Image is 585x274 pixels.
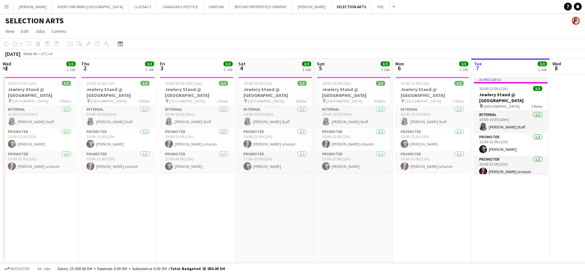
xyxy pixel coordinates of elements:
div: In progress10:00-22:00 (12h)3/3Jewlery Stand @ [GEOGRAPHIC_DATA] [GEOGRAPHIC_DATA]3 RolesInternal... [474,77,548,174]
span: 3/3 [455,81,464,86]
span: 1 [2,64,11,72]
span: Jobs [35,28,45,34]
span: 10:00-23:00 (13h) [244,81,272,86]
app-job-card: 10:00-00:00 (14h) (Sat)3/3Jewlery Stand @ [GEOGRAPHIC_DATA] [GEOGRAPHIC_DATA]3 RolesInternal1/110... [160,77,233,173]
span: [GEOGRAPHIC_DATA] [248,99,284,103]
span: 3 [159,64,165,72]
button: [PERSON_NAME] [292,0,331,13]
app-card-role: Internal1/110:00-10:30 (30m)[PERSON_NAME] Staff [3,106,76,128]
span: Thu [81,61,89,67]
button: BEYOND PROPERTIES/ OMNIYAT [229,0,292,13]
app-card-role: Promoter1/110:00-22:00 (12h)[PERSON_NAME] al balah [317,128,390,150]
div: [DATE] [5,51,20,57]
span: 3 Roles [138,99,150,103]
span: Mon [395,61,404,67]
span: 3/3 [538,61,547,66]
span: 6 [394,64,404,72]
span: Wed [3,61,11,67]
a: Comms [49,27,69,35]
span: 3/3 [533,86,542,91]
h3: Jewlery Stand @ [GEOGRAPHIC_DATA] [81,86,155,98]
span: 3 Roles [295,99,307,103]
span: 3/3 [223,61,233,66]
button: CANADIAN LIFESTYLE [157,0,203,13]
app-card-role: Promoter1/110:00-22:00 (12h)[PERSON_NAME] al balah [238,128,312,150]
h3: Jewlery Stand @ [GEOGRAPHIC_DATA] [317,86,390,98]
app-card-role: Internal1/110:00-10:30 (30m)[PERSON_NAME] Staff [81,106,155,128]
span: 3/3 [459,61,468,66]
div: 1 Job [538,67,547,72]
span: 3/3 [62,81,71,86]
span: 3/3 [219,81,228,86]
span: 3 Roles [217,99,228,103]
span: 3 Roles [60,99,71,103]
span: All jobs [36,266,52,271]
span: 5 [316,64,325,72]
app-card-role: Promoter1/110:00-22:00 (12h)[PERSON_NAME] al balah [3,150,76,173]
app-job-card: 10:00-23:00 (13h)3/3Jewlery Stand @ [GEOGRAPHIC_DATA] [GEOGRAPHIC_DATA]3 RolesInternal1/110:00-10... [238,77,312,173]
button: SELECTION ARTS [331,0,372,13]
button: [PERSON_NAME] [13,0,52,13]
a: View [3,27,17,35]
span: Total Budgeted 25 050.00 DH [170,266,225,271]
div: 1 Job [67,67,75,72]
span: 10:00-23:00 (13h) [322,81,351,86]
span: 8 [551,64,561,72]
span: 3 Roles [453,99,464,103]
span: 3 Roles [531,104,542,109]
span: 10:00-22:00 (12h) [479,86,508,91]
span: [GEOGRAPHIC_DATA] [405,99,441,103]
app-card-role: Promoter1/110:00-22:00 (12h)[PERSON_NAME] [395,128,469,150]
div: 1 Job [224,67,232,72]
span: 3/3 [376,81,385,86]
span: 10:00-00:00 (14h) (Sat) [165,81,202,86]
app-card-role: Promoter1/111:00-23:00 (12h)[PERSON_NAME] [238,150,312,173]
div: 1 Job [302,67,311,72]
app-job-card: 10:00-22:00 (12h)3/3Jewlery Stand @ [GEOGRAPHIC_DATA] [GEOGRAPHIC_DATA]3 RolesInternal1/110:00-10... [395,77,469,173]
button: CLASSACT [129,0,157,13]
div: Salary 25 050.00 DH + Expenses 0.00 DH + Subsistence 0.00 DH = [58,266,225,271]
span: [GEOGRAPHIC_DATA] [12,99,48,103]
h3: Jewlery Stand @ [GEOGRAPHIC_DATA] [395,86,469,98]
span: [GEOGRAPHIC_DATA] [326,99,363,103]
app-job-card: 10:00-22:00 (12h)3/3Jewlery Stand @ [GEOGRAPHIC_DATA] [GEOGRAPHIC_DATA]3 RolesInternal1/110:00-10... [3,77,76,173]
div: 1 Job [381,67,389,72]
app-job-card: 10:00-22:00 (12h)3/3Jewlery Stand @ [GEOGRAPHIC_DATA] [GEOGRAPHIC_DATA]3 RolesInternal1/110:00-10... [81,77,155,173]
span: Fri [160,61,165,67]
span: Wed [552,61,561,67]
button: UNIPLAN [203,0,229,13]
span: 10:00-22:00 (12h) [86,81,115,86]
span: Week 40 [22,51,38,56]
app-card-role: Internal1/110:00-10:30 (30m)[PERSON_NAME] Staff [474,111,548,133]
app-job-card: 10:00-23:00 (13h)3/3Jewlery Stand @ [GEOGRAPHIC_DATA] [GEOGRAPHIC_DATA]3 RolesInternal1/110:00-10... [317,77,390,173]
span: 3/3 [297,81,307,86]
app-card-role: Internal1/110:00-10:30 (30m)[PERSON_NAME] Staff [317,106,390,128]
h1: SELECTION ARTS [5,16,64,26]
app-card-role: Promoter1/110:00-22:00 (12h)[PERSON_NAME] [81,128,155,150]
span: Sat [238,61,246,67]
button: AVENTURA PARKS [GEOGRAPHIC_DATA] [52,0,129,13]
span: 3/3 [66,61,76,66]
app-card-role: Internal1/110:00-10:30 (30m)[PERSON_NAME] Staff [238,106,312,128]
button: Budgeted [3,265,31,272]
span: Tue [474,61,482,67]
span: 4 [237,64,246,72]
button: PIXL [372,0,390,13]
span: 3/3 [302,61,311,66]
app-card-role: Internal1/110:00-10:30 (30m)[PERSON_NAME] Staff [395,106,469,128]
h3: Jewlery Stand @ [GEOGRAPHIC_DATA] [238,86,312,98]
span: Budgeted [11,266,30,271]
span: [GEOGRAPHIC_DATA] [169,99,205,103]
span: 10:00-22:00 (12h) [401,81,429,86]
app-card-role: Promoter1/110:00-22:00 (12h)[PERSON_NAME] [474,133,548,156]
span: 10:00-22:00 (12h) [8,81,36,86]
app-card-role: Promoter1/110:00-22:00 (12h)[PERSON_NAME] al balah [395,150,469,173]
h3: Jewlery Stand @ [GEOGRAPHIC_DATA] [474,92,548,103]
span: 3/3 [140,81,150,86]
app-card-role: Promoter1/110:00-22:00 (12h)[PERSON_NAME] al balah [81,150,155,173]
